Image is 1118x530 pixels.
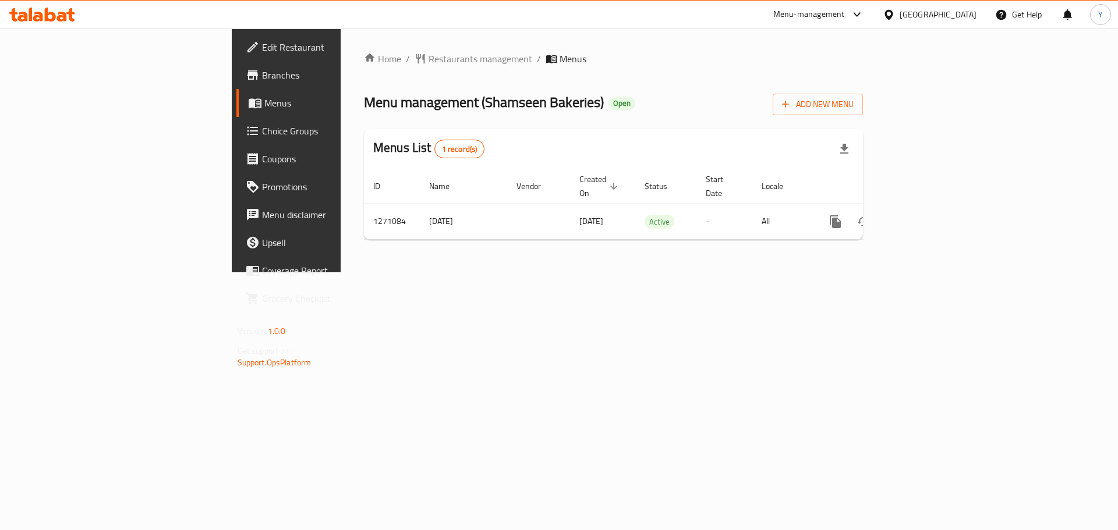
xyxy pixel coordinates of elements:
[752,204,812,239] td: All
[262,264,409,278] span: Coverage Report
[236,201,419,229] a: Menu disclaimer
[236,117,419,145] a: Choice Groups
[782,97,854,112] span: Add New Menu
[236,284,419,312] a: Grocery Checklist
[236,89,419,117] a: Menus
[773,94,863,115] button: Add New Menu
[706,172,738,200] span: Start Date
[420,204,507,239] td: [DATE]
[645,215,674,229] span: Active
[812,169,943,204] th: Actions
[373,179,395,193] span: ID
[608,98,635,108] span: Open
[850,208,878,236] button: Change Status
[415,52,532,66] a: Restaurants management
[830,135,858,163] div: Export file
[262,291,409,305] span: Grocery Checklist
[364,52,863,66] nav: breadcrumb
[762,179,798,193] span: Locale
[262,40,409,54] span: Edit Restaurant
[238,323,266,339] span: Version:
[236,145,419,173] a: Coupons
[537,52,541,66] li: /
[236,257,419,284] a: Coverage Report
[262,124,409,138] span: Choice Groups
[236,61,419,89] a: Branches
[262,68,409,82] span: Branches
[645,179,682,193] span: Status
[262,208,409,222] span: Menu disclaimer
[608,97,635,111] div: Open
[373,139,484,158] h2: Menus List
[822,208,850,236] button: more
[262,236,409,250] span: Upsell
[364,169,943,240] table: enhanced table
[268,323,286,339] span: 1.0.0
[560,52,586,66] span: Menus
[1098,8,1103,21] span: Y
[236,33,419,61] a: Edit Restaurant
[900,8,977,21] div: [GEOGRAPHIC_DATA]
[238,343,291,358] span: Get support on:
[364,89,604,115] span: Menu management ( Shamseen Bakeries )
[773,8,845,22] div: Menu-management
[696,204,752,239] td: -
[262,180,409,194] span: Promotions
[429,52,532,66] span: Restaurants management
[435,144,484,155] span: 1 record(s)
[262,152,409,166] span: Coupons
[236,173,419,201] a: Promotions
[579,214,603,229] span: [DATE]
[238,355,312,370] a: Support.OpsPlatform
[429,179,465,193] span: Name
[236,229,419,257] a: Upsell
[264,96,409,110] span: Menus
[516,179,556,193] span: Vendor
[579,172,621,200] span: Created On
